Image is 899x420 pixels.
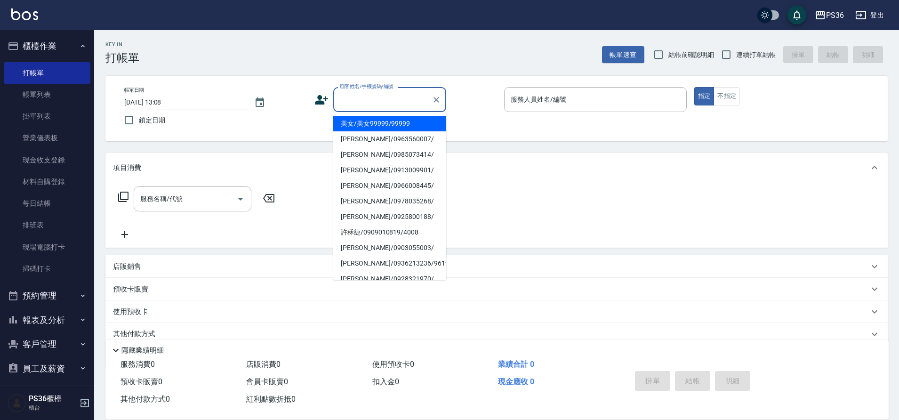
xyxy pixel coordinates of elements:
[105,51,139,65] h3: 打帳單
[333,209,446,225] li: [PERSON_NAME]/0925800188/
[736,50,776,60] span: 連續打單結帳
[4,171,90,193] a: 材料自購登錄
[787,6,806,24] button: save
[4,214,90,236] a: 排班表
[4,283,90,308] button: 預約管理
[113,262,141,272] p: 店販銷售
[602,46,644,64] button: 帳單速查
[8,394,26,412] img: Person
[113,284,148,294] p: 預收卡販賣
[714,87,740,105] button: 不指定
[811,6,848,25] button: PS36
[29,404,77,412] p: 櫃台
[4,380,90,405] button: 商品管理
[105,323,888,346] div: 其他付款方式
[694,87,714,105] button: 指定
[113,307,148,317] p: 使用預收卡
[105,41,139,48] h2: Key In
[333,131,446,147] li: [PERSON_NAME]/0963560007/
[372,360,414,369] span: 使用預收卡 0
[120,360,155,369] span: 服務消費 0
[121,346,164,355] p: 隱藏業績明細
[113,163,141,173] p: 項目消費
[4,332,90,356] button: 客戶管理
[851,7,888,24] button: 登出
[333,256,446,271] li: [PERSON_NAME]/0936213236/9619
[4,105,90,127] a: 掛單列表
[4,84,90,105] a: 帳單列表
[333,194,446,209] li: [PERSON_NAME]/0978035268/
[4,34,90,58] button: 櫃檯作業
[11,8,38,20] img: Logo
[124,95,245,110] input: YYYY/MM/DD hh:mm
[249,91,271,114] button: Choose date, selected date is 2025-10-04
[139,115,165,125] span: 鎖定日期
[333,225,446,240] li: 許秝緁/0909010819/4008
[4,308,90,332] button: 報表及分析
[105,300,888,323] div: 使用預收卡
[4,193,90,214] a: 每日結帳
[124,87,144,94] label: 帳單日期
[29,394,77,404] h5: PS36櫃檯
[246,377,288,386] span: 會員卡販賣 0
[4,356,90,381] button: 員工及薪資
[246,360,281,369] span: 店販消費 0
[333,116,446,131] li: 美女/美女99999/99999
[113,329,160,339] p: 其他付款方式
[333,162,446,178] li: [PERSON_NAME]/0913009901/
[340,83,393,90] label: 顧客姓名/手機號碼/編號
[826,9,844,21] div: PS36
[372,377,399,386] span: 扣入金 0
[105,153,888,183] div: 項目消費
[4,236,90,258] a: 現場電腦打卡
[4,258,90,280] a: 掃碼打卡
[120,395,170,404] span: 其他付款方式 0
[105,278,888,300] div: 預收卡販賣
[430,93,443,106] button: Clear
[4,62,90,84] a: 打帳單
[333,271,446,287] li: [PERSON_NAME]/0928321970/
[4,127,90,149] a: 營業儀表板
[246,395,296,404] span: 紅利點數折抵 0
[668,50,714,60] span: 結帳前確認明細
[333,240,446,256] li: [PERSON_NAME]/0903055003/
[498,360,534,369] span: 業績合計 0
[333,147,446,162] li: [PERSON_NAME]/0985073414/
[4,149,90,171] a: 現金收支登錄
[105,255,888,278] div: 店販銷售
[233,192,248,207] button: Open
[333,178,446,194] li: [PERSON_NAME]/0966008445/
[498,377,534,386] span: 現金應收 0
[120,377,162,386] span: 預收卡販賣 0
